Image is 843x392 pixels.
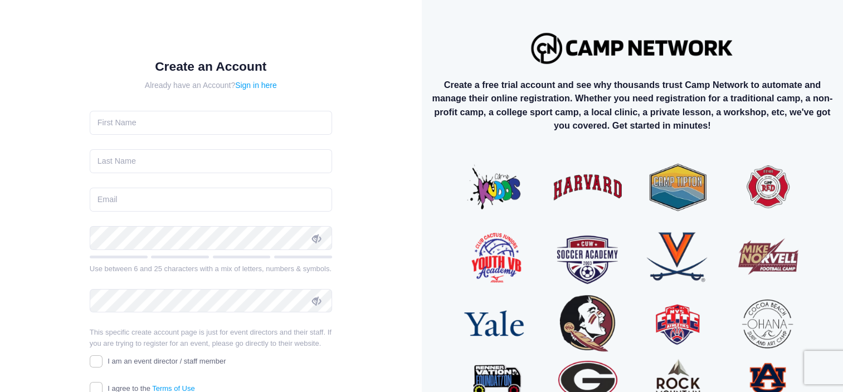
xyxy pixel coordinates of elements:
[431,78,834,133] p: Create a free trial account and see why thousands trust Camp Network to automate and manage their...
[526,27,739,69] img: Logo
[90,59,332,74] h1: Create an Account
[90,149,332,173] input: Last Name
[235,81,277,90] a: Sign in here
[90,263,332,275] div: Use between 6 and 25 characters with a mix of letters, numbers & symbols.
[90,355,103,368] input: I am an event director / staff member
[90,80,332,91] div: Already have an Account?
[90,111,332,135] input: First Name
[108,357,226,365] span: I am an event director / staff member
[90,327,332,349] p: This specific create account page is just for event directors and their staff. If you are trying ...
[90,188,332,212] input: Email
